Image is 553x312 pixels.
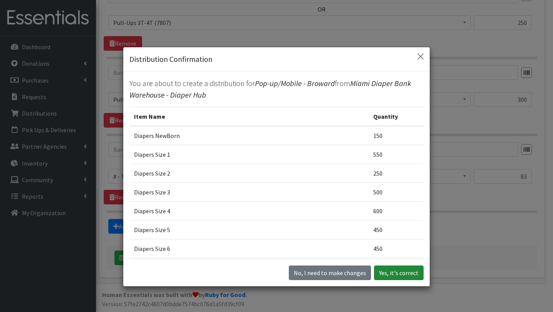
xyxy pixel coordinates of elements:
[369,239,424,258] td: 450
[369,183,424,202] td: 500
[129,53,212,65] h5: Distribution Confirmation
[129,164,369,183] td: Diapers Size 2
[129,145,369,164] td: Diapers Size 1
[369,202,424,221] td: 600
[129,107,369,126] th: Item Name
[369,221,424,239] td: 450
[129,126,369,145] td: Diapers NewBorn
[369,164,424,183] td: 250
[369,107,424,126] th: Quantity
[129,221,369,239] td: Diapers Size 5
[369,258,424,277] td: 550
[369,126,424,145] td: 150
[129,239,369,258] td: Diapers Size 6
[374,266,424,280] button: Yes, it's correct
[255,78,335,88] span: Pop-up/Mobile - Broward
[289,266,371,280] button: No I need to make changes
[129,183,369,202] td: Diapers Size 3
[369,145,424,164] td: 550
[129,78,424,101] p: You are about to create a distribution for from
[414,50,427,63] button: Close
[129,202,369,221] td: Diapers Size 4
[129,258,369,277] td: Diaper Size 7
